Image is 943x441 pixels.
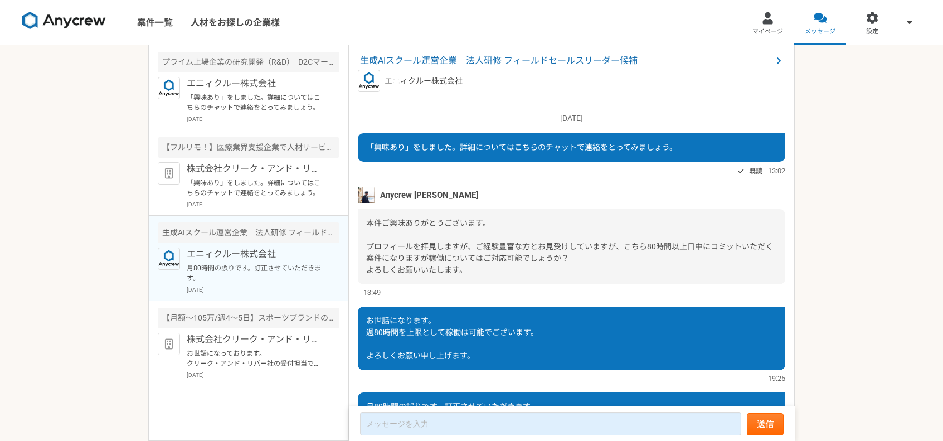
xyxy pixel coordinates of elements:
span: 生成AIスクール運営企業 法人研修 フィールドセールスリーダー候補 [360,54,772,67]
span: 19:25 [768,373,785,384]
span: 既読 [749,164,762,178]
p: [DATE] [187,115,339,123]
p: 「興味あり」をしました。詳細についてはこちらのチャットで連絡をとってみましょう。 [187,93,324,113]
button: 送信 [747,413,784,435]
p: 株式会社クリーク・アンド・リバー社 [187,162,324,176]
span: 13:02 [768,166,785,176]
div: 生成AIスクール運営企業 法人研修 フィールドセールスリーダー候補 [158,222,339,243]
div: 【フルリモ！】医療業界支援企業で人材サービス事業の新規事業企画・開発！ [158,137,339,158]
div: 【月額～105万/週4～5日】スポーツブランドのECマーケティングマネージャー！ [158,308,339,328]
span: マイページ [752,27,783,36]
span: 「興味あり」をしました。詳細についてはこちらのチャットで連絡をとってみましょう。 [366,143,677,152]
div: プライム上場企業の研究開発（R&D） D2Cマーケティング施策の実行・改善 [158,52,339,72]
p: エニィクルー株式会社 [187,77,324,90]
img: tomoya_yamashita.jpeg [358,187,375,203]
img: logo_text_blue_01.png [358,70,380,92]
p: 月80時間の誤りです。訂正させていただきます。 [187,263,324,283]
span: 13:49 [363,287,381,298]
p: [DATE] [358,113,785,124]
p: エニィクルー株式会社 [187,248,324,261]
span: 本件ご興味ありがとうございます。 プロフィールを拝見しますが、ご経験豊富な方とお見受けしていますが、こちら80時間以上日中にコミットいただく案件になりますが稼働についてはご対応可能でしょうか？ ... [366,219,773,274]
p: 「興味あり」をしました。詳細についてはこちらのチャットで連絡をとってみましょう。 [187,178,324,198]
p: [DATE] [187,371,339,379]
span: Anycrew [PERSON_NAME] [380,189,478,201]
img: logo_text_blue_01.png [158,77,180,99]
span: お世話になります。 週80時間を上限として稼働は可能でございます。 よろしくお願い申し上げます。 [366,316,538,360]
p: お世話になっております。 クリーク・アンド・リバー社の受付担当です。 この度は弊社案件にご興味頂き誠にありがとうございます。 お仕事のご依頼を検討するうえで詳細を確認させていただきたく、下記お送... [187,348,324,369]
p: [DATE] [187,200,339,209]
img: default_org_logo-42cde973f59100197ec2c8e796e4974ac8490bb5b08a0eb061ff975e4574aa76.png [158,162,180,185]
span: 設定 [866,27,878,36]
p: 株式会社クリーク・アンド・リバー社 [187,333,324,346]
img: 8DqYSo04kwAAAAASUVORK5CYII= [22,12,106,30]
img: default_org_logo-42cde973f59100197ec2c8e796e4974ac8490bb5b08a0eb061ff975e4574aa76.png [158,333,180,355]
span: メッセージ [805,27,835,36]
img: logo_text_blue_01.png [158,248,180,270]
span: 月80時間の誤りです。訂正させていただきます。 [366,402,538,411]
p: [DATE] [187,285,339,294]
p: エニィクルー株式会社 [385,75,463,87]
